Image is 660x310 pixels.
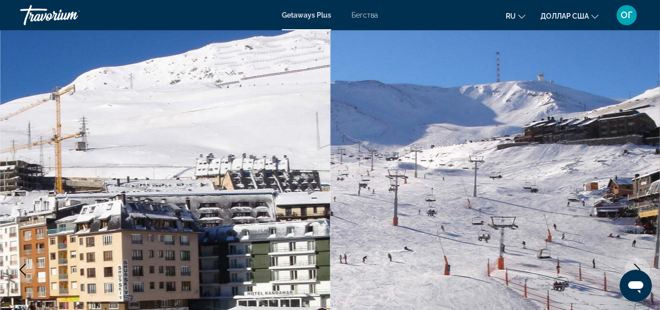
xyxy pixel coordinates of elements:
button: Изменить валюту [541,9,598,23]
font: ОГ [621,10,633,20]
button: Меню пользователя [614,5,640,26]
font: ru [506,12,516,20]
a: Бегства [351,11,378,19]
button: Next image [625,257,650,282]
button: Изменить язык [506,9,525,23]
iframe: Кнопка запуска окна обмена сообщениями [620,270,652,302]
a: Getaways Plus [282,11,331,19]
font: доллар США [541,12,589,20]
a: Травориум [20,2,121,28]
button: Previous image [10,257,35,282]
